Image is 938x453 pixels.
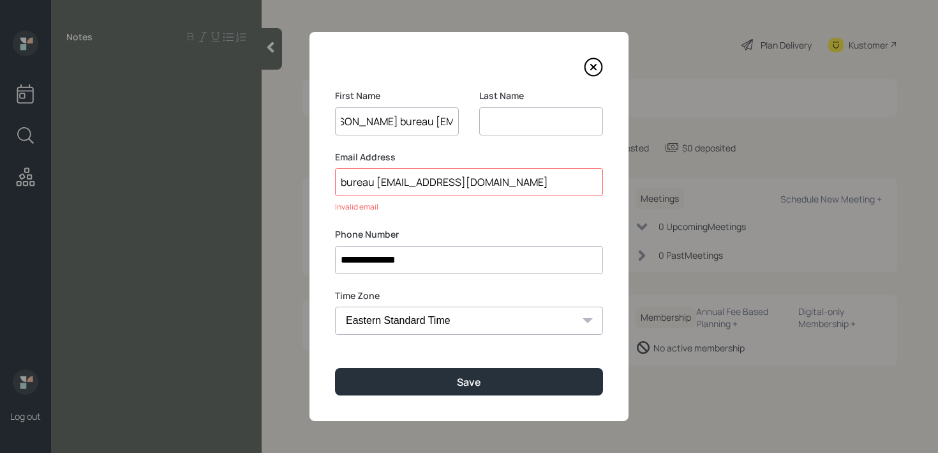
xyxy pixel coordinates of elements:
[457,375,481,389] div: Save
[335,289,603,302] label: Time Zone
[335,151,603,164] label: Email Address
[335,228,603,241] label: Phone Number
[335,368,603,395] button: Save
[479,89,603,102] label: Last Name
[335,201,603,213] div: Invalid email
[335,89,459,102] label: First Name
